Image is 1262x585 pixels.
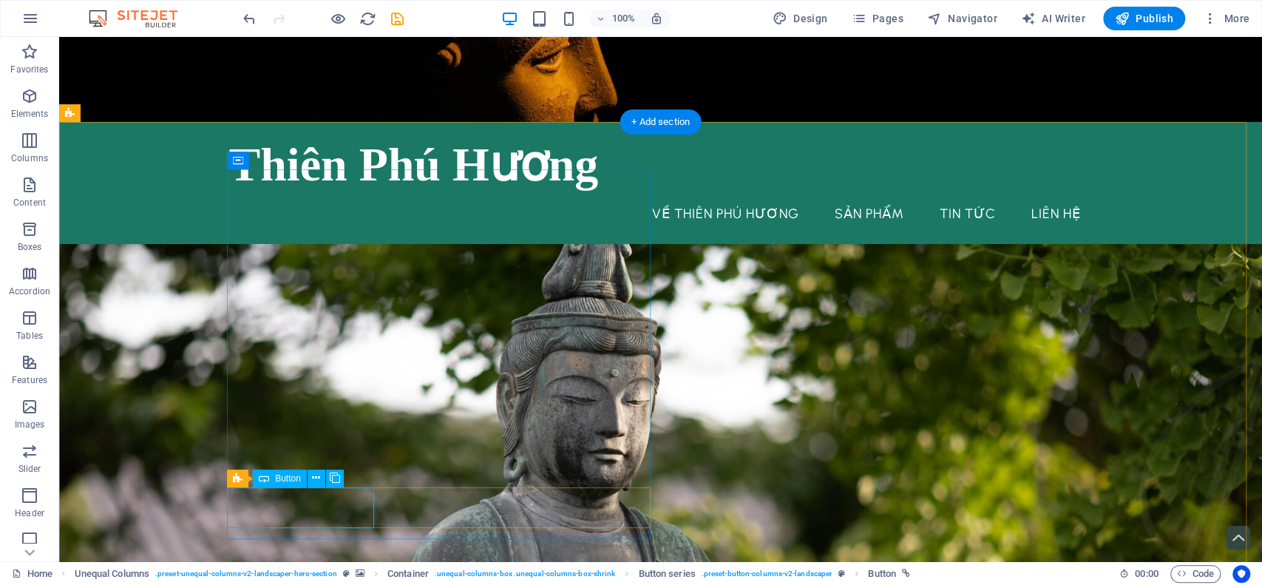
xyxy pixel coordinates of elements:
[13,197,46,209] p: Content
[240,10,258,27] button: undo
[1119,565,1158,583] h6: Session time
[12,374,47,386] p: Features
[15,507,44,519] p: Header
[155,565,337,583] span: . preset-unequal-columns-v2-landscaper-hero-section
[241,10,258,27] i: Undo: Change text (Ctrl+Z)
[767,7,834,30] button: Design
[589,10,642,27] button: 100%
[1145,568,1147,579] span: :
[1015,7,1091,30] button: AI Writer
[388,10,406,27] button: save
[389,10,406,27] i: Save (Ctrl+S)
[10,64,48,75] p: Favorites
[1203,11,1249,26] span: More
[927,11,997,26] span: Navigator
[1135,565,1158,583] span: 00 00
[1021,11,1085,26] span: AI Writer
[329,10,347,27] button: Click here to leave preview mode and continue editing
[845,7,909,30] button: Pages
[18,463,41,475] p: Slider
[359,10,376,27] button: reload
[11,108,49,120] p: Elements
[1103,7,1185,30] button: Publish
[902,569,910,578] i: This element is linked
[435,565,615,583] span: . unequal-columns-box .unequal-columns-box-shrink
[650,12,663,25] i: On resize automatically adjust zoom level to fit chosen device.
[838,569,845,578] i: This element is a customizable preset
[611,10,635,27] h6: 100%
[18,241,42,253] p: Boxes
[9,285,50,297] p: Accordion
[702,565,832,583] span: . preset-button-columns-v2-landscaper
[851,11,903,26] span: Pages
[773,11,828,26] span: Design
[921,7,1003,30] button: Navigator
[15,419,45,430] p: Images
[387,565,429,583] span: Click to select. Double-click to edit
[275,474,301,483] span: Button
[75,565,910,583] nav: breadcrumb
[638,565,695,583] span: Click to select. Double-click to edit
[1177,565,1214,583] span: Code
[85,10,196,27] img: Editor Logo
[868,565,896,583] span: Click to select. Double-click to edit
[1232,565,1250,583] button: Usercentrics
[1115,11,1173,26] span: Publish
[767,7,834,30] div: Design (Ctrl+Alt+Y)
[75,565,149,583] span: Click to select. Double-click to edit
[620,109,702,135] div: + Add section
[343,569,350,578] i: This element is a customizable preset
[359,10,376,27] i: Reload page
[16,330,43,342] p: Tables
[12,565,52,583] a: Click to cancel selection. Double-click to open Pages
[1170,565,1221,583] button: Code
[11,152,48,164] p: Columns
[1197,7,1255,30] button: More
